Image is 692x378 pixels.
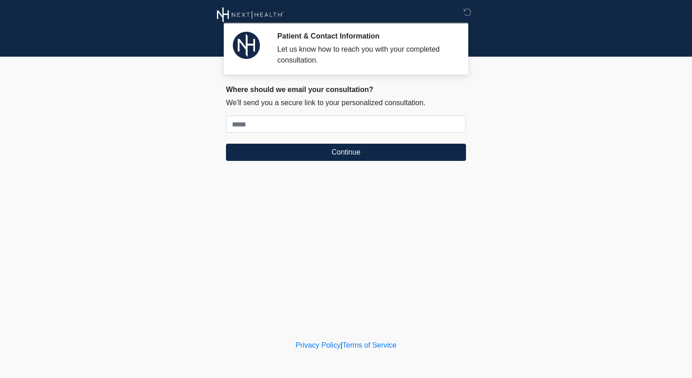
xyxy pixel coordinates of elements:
img: Next Health Wellness Logo [217,7,284,23]
h2: Patient & Contact Information [277,32,452,40]
h2: Where should we email your consultation? [226,85,466,94]
p: We'll send you a secure link to your personalized consultation. [226,97,466,108]
a: | [341,341,342,349]
img: Agent Avatar [233,32,260,59]
a: Terms of Service [342,341,396,349]
a: Privacy Policy [296,341,341,349]
button: Continue [226,144,466,161]
div: Let us know how to reach you with your completed consultation. [277,44,452,66]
